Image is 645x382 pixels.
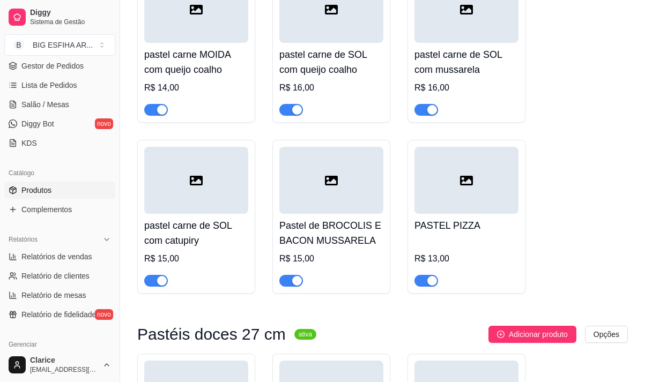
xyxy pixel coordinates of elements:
[414,81,518,94] div: R$ 16,00
[4,352,115,378] button: Clarice[EMAIL_ADDRESS][DOMAIN_NAME]
[4,34,115,56] button: Select a team
[4,201,115,218] a: Complementos
[4,115,115,132] a: Diggy Botnovo
[4,57,115,74] a: Gestor de Pedidos
[144,218,248,248] h4: pastel carne de SOL com catupiry
[21,309,96,320] span: Relatório de fidelidade
[21,61,84,71] span: Gestor de Pedidos
[21,138,37,148] span: KDS
[21,251,92,262] span: Relatórios de vendas
[9,235,38,244] span: Relatórios
[21,99,69,110] span: Salão / Mesas
[279,81,383,94] div: R$ 16,00
[144,81,248,94] div: R$ 14,00
[414,47,518,77] h4: pastel carne de SOL com mussarela
[279,252,383,265] div: R$ 15,00
[144,252,248,265] div: R$ 15,00
[30,356,98,365] span: Clarice
[509,328,568,340] span: Adicionar produto
[497,331,505,338] span: plus-circle
[414,252,518,265] div: R$ 13,00
[30,365,98,374] span: [EMAIL_ADDRESS][DOMAIN_NAME]
[594,328,619,340] span: Opções
[21,204,72,215] span: Complementos
[279,47,383,77] h4: pastel carne de SOL com queijo coalho
[137,328,286,341] h3: Pastéis doces 27 cm
[30,8,111,18] span: Diggy
[4,306,115,323] a: Relatório de fidelidadenovo
[585,326,628,343] button: Opções
[33,40,93,50] div: BIG ESFIHA AR ...
[4,96,115,113] a: Salão / Mesas
[4,182,115,199] a: Produtos
[4,248,115,265] a: Relatórios de vendas
[4,164,115,182] div: Catálogo
[279,218,383,248] h4: Pastel de BROCOLIS E BACON MUSSARELA
[13,40,24,50] span: B
[488,326,576,343] button: Adicionar produto
[4,267,115,284] a: Relatório de clientes
[294,329,316,340] sup: ativa
[30,18,111,26] span: Sistema de Gestão
[4,134,115,152] a: KDS
[21,185,51,196] span: Produtos
[4,336,115,353] div: Gerenciar
[21,271,90,281] span: Relatório de clientes
[21,290,86,301] span: Relatório de mesas
[4,77,115,94] a: Lista de Pedidos
[414,218,518,233] h4: PASTEL PIZZA
[4,4,115,30] a: DiggySistema de Gestão
[21,118,54,129] span: Diggy Bot
[144,47,248,77] h4: pastel carne MOIDA com queijo coalho
[21,80,77,91] span: Lista de Pedidos
[4,287,115,304] a: Relatório de mesas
